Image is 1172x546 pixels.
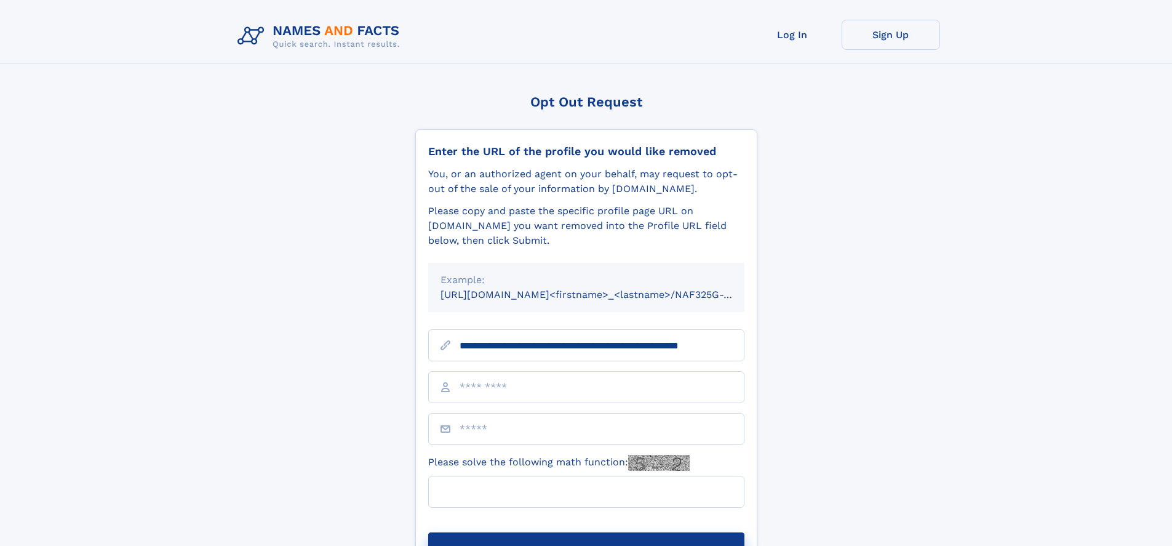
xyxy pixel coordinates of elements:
[233,20,410,53] img: Logo Names and Facts
[428,167,744,196] div: You, or an authorized agent on your behalf, may request to opt-out of the sale of your informatio...
[440,289,768,300] small: [URL][DOMAIN_NAME]<firstname>_<lastname>/NAF325G-xxxxxxxx
[428,455,690,471] label: Please solve the following math function:
[428,204,744,248] div: Please copy and paste the specific profile page URL on [DOMAIN_NAME] you want removed into the Pr...
[415,94,757,110] div: Opt Out Request
[428,145,744,158] div: Enter the URL of the profile you would like removed
[842,20,940,50] a: Sign Up
[440,273,732,287] div: Example:
[743,20,842,50] a: Log In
